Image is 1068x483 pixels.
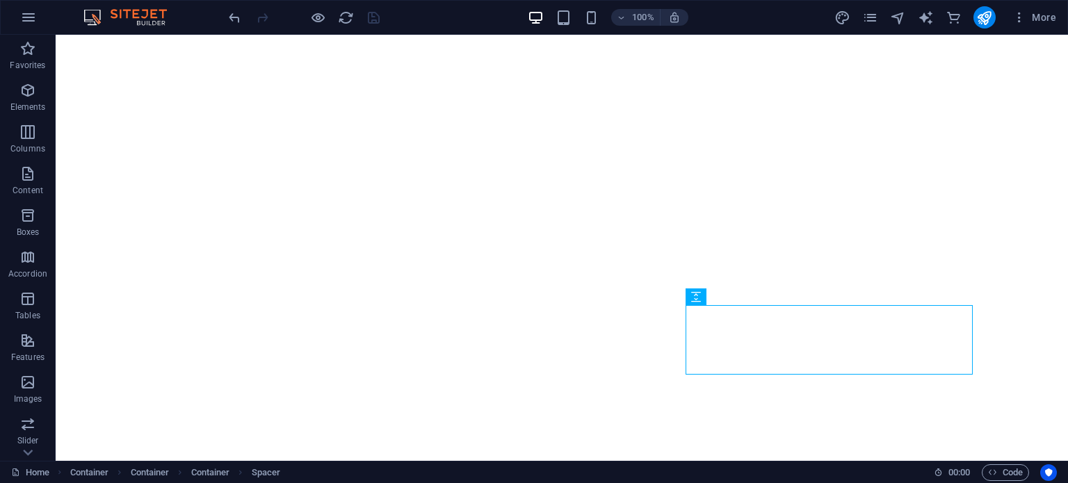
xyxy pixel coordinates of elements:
i: On resize automatically adjust zoom level to fit chosen device. [668,11,681,24]
i: Commerce [946,10,962,26]
span: Code [988,464,1023,481]
button: Usercentrics [1040,464,1057,481]
span: Click to select. Double-click to edit [70,464,109,481]
span: Click to select. Double-click to edit [252,464,281,481]
button: pages [862,9,879,26]
nav: breadcrumb [70,464,281,481]
p: Favorites [10,60,45,71]
button: publish [973,6,996,28]
i: Publish [976,10,992,26]
i: AI Writer [918,10,934,26]
p: Elements [10,101,46,113]
button: reload [337,9,354,26]
button: More [1007,6,1062,28]
span: 00 00 [948,464,970,481]
span: Click to select. Double-click to edit [131,464,170,481]
button: text_generator [918,9,934,26]
button: undo [226,9,243,26]
h6: 100% [632,9,654,26]
i: Design (Ctrl+Alt+Y) [834,10,850,26]
button: navigator [890,9,907,26]
p: Boxes [17,227,40,238]
p: Content [13,185,43,196]
i: Undo: Add element (Ctrl+Z) [227,10,243,26]
p: Slider [17,435,39,446]
i: Pages (Ctrl+Alt+S) [862,10,878,26]
p: Columns [10,143,45,154]
button: 100% [611,9,661,26]
p: Images [14,393,42,404]
i: Navigator [890,10,906,26]
span: More [1012,10,1056,24]
span: Click to select. Double-click to edit [191,464,230,481]
p: Tables [15,310,40,321]
p: Features [11,352,44,363]
h6: Session time [934,464,971,481]
span: : [958,467,960,477]
button: design [834,9,851,26]
button: Code [982,464,1029,481]
a: Click to cancel selection. Double-click to open Pages [11,464,49,481]
button: commerce [946,9,962,26]
p: Accordion [8,268,47,279]
img: Editor Logo [80,9,184,26]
